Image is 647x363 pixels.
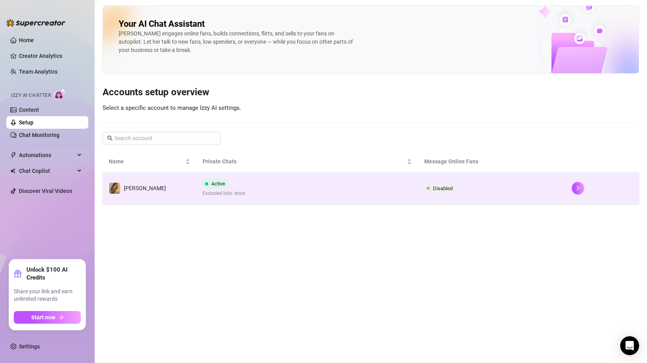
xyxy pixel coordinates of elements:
span: [PERSON_NAME] [124,185,166,191]
span: right [575,185,581,191]
a: Home [19,37,34,43]
span: thunderbolt [10,152,17,158]
img: logo-BBDzfeDw.svg [6,19,65,27]
span: Chat Copilot [19,165,75,177]
span: Share your link and earn unlimited rewards [14,288,81,303]
a: Team Analytics [19,69,58,75]
div: Open Intercom Messenger [620,336,639,355]
th: Private Chats [196,151,418,172]
span: Automations [19,149,75,161]
span: Active [211,181,225,187]
span: gift [14,270,22,278]
a: Content [19,107,39,113]
span: Excluded lists: drool [203,190,245,197]
a: Discover Viral Videos [19,188,72,194]
button: Start nowarrow-right [14,311,81,324]
span: Izzy AI Chatter [11,92,51,99]
span: Start now [31,314,55,320]
a: Chat Monitoring [19,132,60,138]
img: Chat Copilot [10,168,15,174]
img: ana [109,183,120,194]
a: Settings [19,343,40,350]
span: search [107,135,113,141]
input: Search account [114,134,210,143]
span: arrow-right [58,315,64,320]
button: right [572,182,584,194]
div: [PERSON_NAME] engages online fans, builds connections, flirts, and sells to your fans on autopilo... [119,30,355,54]
span: Private Chats [203,157,405,166]
h3: Accounts setup overview [103,86,639,99]
span: Disabled [433,185,453,191]
span: Name [109,157,184,166]
a: Setup [19,119,34,126]
h2: Your AI Chat Assistant [119,19,205,30]
strong: Unlock $100 AI Credits [26,266,81,282]
a: Creator Analytics [19,50,82,62]
span: Select a specific account to manage Izzy AI settings. [103,104,241,111]
th: Name [103,151,196,172]
th: Message Online Fans [418,151,565,172]
img: AI Chatter [54,89,66,100]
